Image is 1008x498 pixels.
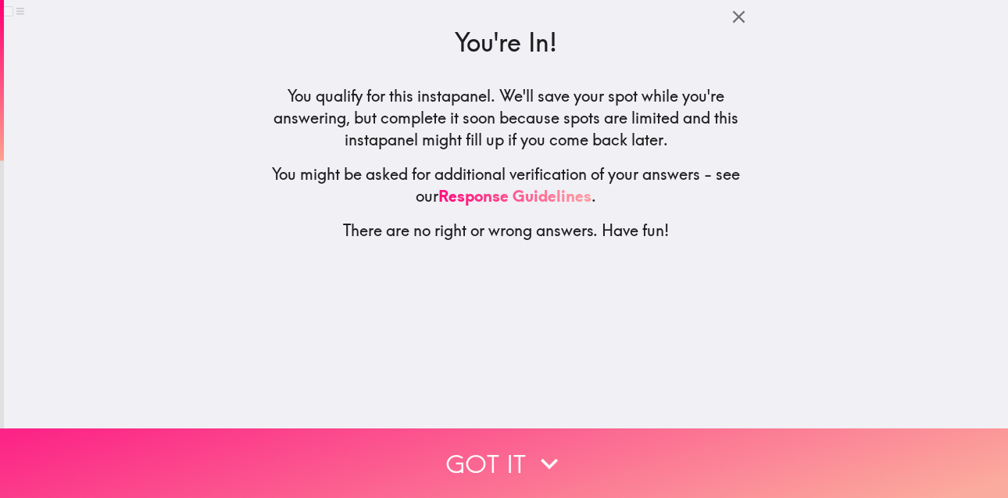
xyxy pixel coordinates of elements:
h5: You might be asked for additional verification of your answers - see our . [263,163,750,207]
a: Response Guidelines [438,186,592,206]
h5: There are no right or wrong answers. Have fun! [263,220,750,242]
span: ≡ [16,1,25,20]
h5: You qualify for this instapanel. We'll save your spot while you're answering, but complete it soo... [263,85,750,151]
h3: You're In! [263,25,750,60]
input: ≡ [3,6,13,16]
